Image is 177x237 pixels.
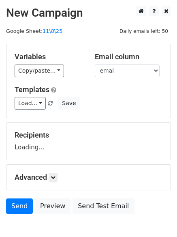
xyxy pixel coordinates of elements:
[6,6,171,20] h2: New Campaign
[15,131,162,152] div: Loading...
[43,28,62,34] a: 11\8\25
[95,52,163,61] h5: Email column
[15,52,83,61] h5: Variables
[15,131,162,140] h5: Recipients
[35,198,70,214] a: Preview
[15,97,46,110] a: Load...
[15,65,64,77] a: Copy/paste...
[117,27,171,36] span: Daily emails left: 50
[73,198,134,214] a: Send Test Email
[15,85,49,94] a: Templates
[6,28,62,34] small: Google Sheet:
[58,97,79,110] button: Save
[117,28,171,34] a: Daily emails left: 50
[6,198,33,214] a: Send
[15,173,162,182] h5: Advanced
